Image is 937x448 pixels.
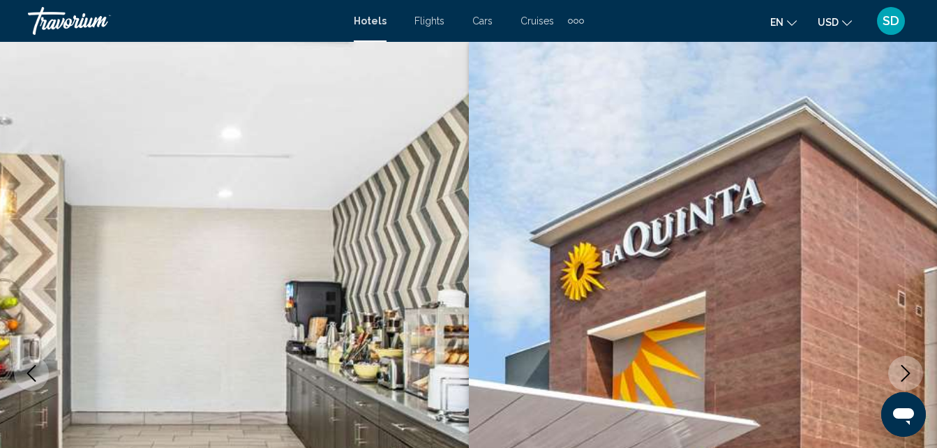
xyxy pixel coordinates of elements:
[818,12,852,32] button: Change currency
[28,7,340,35] a: Travorium
[414,15,444,27] a: Flights
[472,15,493,27] a: Cars
[568,10,584,32] button: Extra navigation items
[873,6,909,36] button: User Menu
[883,14,899,28] span: SD
[520,15,554,27] a: Cruises
[354,15,387,27] a: Hotels
[770,17,784,28] span: en
[14,356,49,391] button: Previous image
[881,392,926,437] iframe: Button to launch messaging window
[888,356,923,391] button: Next image
[770,12,797,32] button: Change language
[818,17,839,28] span: USD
